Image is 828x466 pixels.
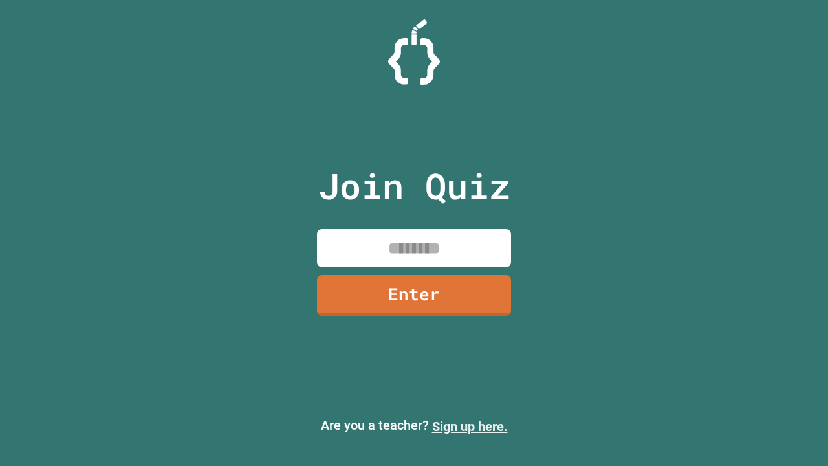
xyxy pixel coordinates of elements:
p: Are you a teacher? [10,416,818,436]
a: Enter [317,275,511,316]
p: Join Quiz [318,159,510,213]
img: Logo.svg [388,19,440,85]
iframe: chat widget [774,414,815,453]
a: Sign up here. [432,419,508,434]
iframe: chat widget [721,358,815,413]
